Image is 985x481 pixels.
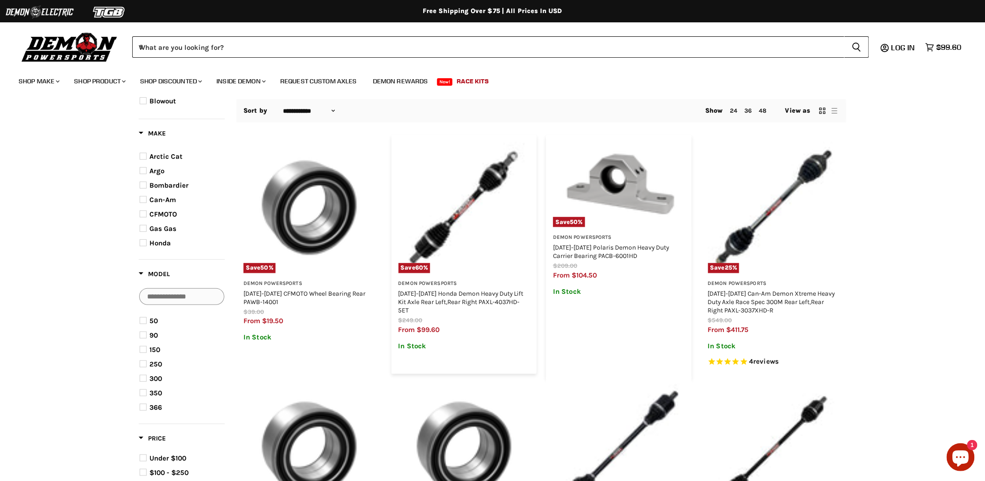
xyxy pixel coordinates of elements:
[415,264,423,271] span: 60
[398,280,530,287] h3: Demon Powersports
[708,342,840,350] p: In Stock
[398,263,431,273] span: Save %
[398,290,524,314] a: [DATE]-[DATE] Honda Demon Heavy Duty Lift Kit Axle Rear Left,Rear Right PAXL-4037HD-5ET
[139,129,166,137] span: Make
[149,374,162,383] span: 300
[139,434,166,446] button: Filter by Price
[744,107,752,114] a: 36
[398,142,530,274] img: 2014-2025 Honda Demon Heavy Duty Lift Kit Axle Rear Left,Rear Right PAXL-4037HD-5ET
[921,41,966,54] a: $99.60
[398,325,415,334] span: from
[553,142,685,228] a: 2012-2025 Polaris Demon Heavy Duty Carrier Bearing PACB-6001HDSave50%
[149,454,186,462] span: Under $100
[243,308,264,315] span: $39.00
[243,142,375,274] a: 2011-2022 CFMOTO Wheel Bearing Rear PAWB-14001Save50%
[149,239,171,247] span: Honda
[708,325,725,334] span: from
[149,167,164,175] span: Argo
[398,317,423,324] span: $249.00
[818,106,827,115] button: grid view
[708,280,840,287] h3: Demon Powersports
[149,331,158,339] span: 90
[243,290,365,305] a: [DATE]-[DATE] CFMOTO Wheel Bearing Rear PAWB-14001
[149,152,182,161] span: Arctic Cat
[133,72,208,91] a: Shop Discounted
[553,234,685,241] h3: Demon Powersports
[708,357,840,367] span: Rated 5.0 out of 5 stars 4 reviews
[132,36,844,58] input: When autocomplete results are available use up and down arrows to review and enter to select
[727,325,749,334] span: $411.75
[366,72,435,91] a: Demon Rewards
[273,72,364,91] a: Request Custom Axles
[730,107,737,114] a: 24
[149,317,158,325] span: 50
[149,403,162,412] span: 366
[149,210,177,218] span: CFMOTO
[12,72,65,91] a: Shop Make
[149,360,162,368] span: 250
[553,288,685,296] p: In Stock
[12,68,959,91] ul: Main menu
[572,271,597,279] span: $104.50
[149,181,189,190] span: Bombardier
[139,434,166,442] span: Price
[706,107,723,115] span: Show
[437,78,453,86] span: New!
[753,357,779,366] span: reviews
[139,288,224,305] input: Search Options
[891,43,915,52] span: Log in
[708,317,732,324] span: $549.00
[149,468,189,477] span: $100 - $250
[243,317,260,325] span: from
[132,36,869,58] form: Product
[261,264,269,271] span: 50
[243,333,375,341] p: In Stock
[19,30,121,63] img: Demon Powersports
[830,106,839,115] button: list view
[553,244,669,259] a: [DATE]-[DATE] Polaris Demon Heavy Duty Carrier Bearing PACB-6001HD
[149,224,176,233] span: Gas Gas
[67,72,131,91] a: Shop Product
[553,217,585,227] span: Save %
[74,3,144,21] img: TGB Logo 2
[937,43,962,52] span: $99.60
[243,107,267,115] label: Sort by
[262,317,283,325] span: $19.50
[553,142,685,228] img: 2012-2025 Polaris Demon Heavy Duty Carrier Bearing PACB-6001HD
[398,142,530,274] a: 2014-2025 Honda Demon Heavy Duty Lift Kit Axle Rear Left,Rear Right PAXL-4037HD-5ETSave60%
[120,7,865,15] div: Free Shipping Over $75 | All Prices In USD
[209,72,271,91] a: Inside Demon
[785,107,810,115] span: View as
[139,270,170,278] span: Model
[149,389,162,397] span: 350
[844,36,869,58] button: Search
[944,443,978,474] inbox-online-store-chat: Shopify online store chat
[553,262,577,269] span: $209.00
[149,97,176,105] span: Blowout
[749,357,779,366] span: 4 reviews
[553,271,570,279] span: from
[708,290,835,314] a: [DATE]-[DATE] Can-Am Demon Xtreme Heavy Duty Axle Race Spec 300M Rear Left,Rear Right PAXL-3037XHD-R
[5,3,74,21] img: Demon Electric Logo 2
[149,346,160,354] span: 150
[417,325,440,334] span: $99.60
[725,264,732,271] span: 25
[243,280,375,287] h3: Demon Powersports
[149,196,176,204] span: Can-Am
[243,263,276,273] span: Save %
[887,43,921,52] a: Log in
[708,263,740,273] span: Save %
[139,270,170,281] button: Filter by Model
[398,342,530,350] p: In Stock
[243,142,375,274] img: 2011-2022 CFMOTO Wheel Bearing Rear PAWB-14001
[708,142,840,274] a: 2017-2024 Can-Am Demon Xtreme Heavy Duty Axle Race Spec 300M Rear Left,Rear Right PAXL-3037XHD-RS...
[759,107,767,114] a: 48
[139,129,166,141] button: Filter by Make
[450,72,496,91] a: Race Kits
[570,218,578,225] span: 50
[708,142,840,274] img: 2017-2024 Can-Am Demon Xtreme Heavy Duty Axle Race Spec 300M Rear Left,Rear Right PAXL-3037XHD-R
[236,99,846,122] nav: Collection utilities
